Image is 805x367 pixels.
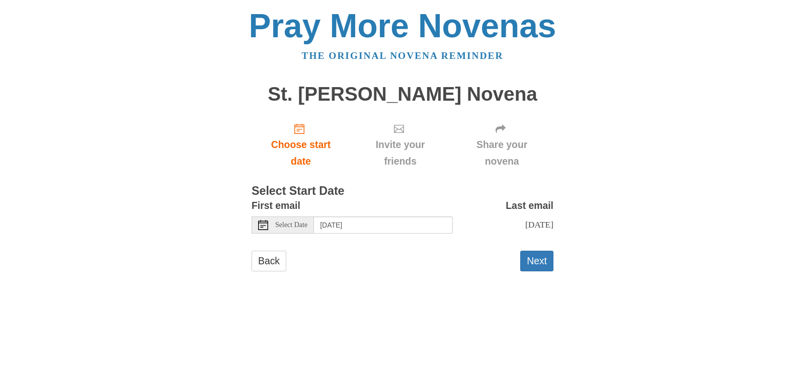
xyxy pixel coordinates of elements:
[525,219,553,230] span: [DATE]
[350,115,450,175] div: Click "Next" to confirm your start date first.
[262,136,340,170] span: Choose start date
[520,251,553,271] button: Next
[506,197,553,214] label: Last email
[252,185,553,198] h3: Select Start Date
[275,222,307,229] span: Select Date
[252,84,553,105] h1: St. [PERSON_NAME] Novena
[252,115,350,175] a: Choose start date
[252,251,286,271] a: Back
[249,7,556,44] a: Pray More Novenas
[360,136,440,170] span: Invite your friends
[302,50,504,61] a: The original novena reminder
[460,136,543,170] span: Share your novena
[252,197,300,214] label: First email
[450,115,553,175] div: Click "Next" to confirm your start date first.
